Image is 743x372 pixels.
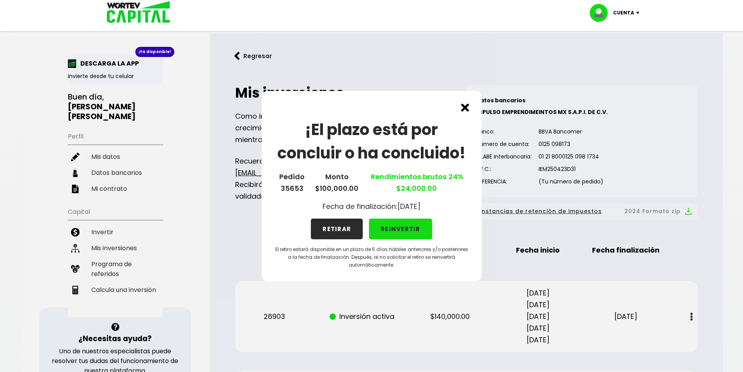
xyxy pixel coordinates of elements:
[315,171,358,194] p: Monto $100,000.00
[590,4,613,22] img: profile-image
[323,201,420,212] p: Fecha de finalización: [DATE]
[634,12,645,14] img: icon-down
[369,172,464,193] a: Rendimientos brutos $24,000.00
[311,219,363,239] button: RETIRAR
[447,172,464,182] span: 24%
[274,246,469,269] p: El retiro estará disponible en un plazo de 5 días hábiles anteriores y/o posteriores a la fecha d...
[613,7,634,19] p: Cuenta
[274,118,469,165] h1: ¡El plazo está por concluir o ha concluido!
[461,103,469,112] img: cross.ed5528e3.svg
[279,171,305,194] p: Pedido 35653
[369,219,432,239] button: REINVERTIR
